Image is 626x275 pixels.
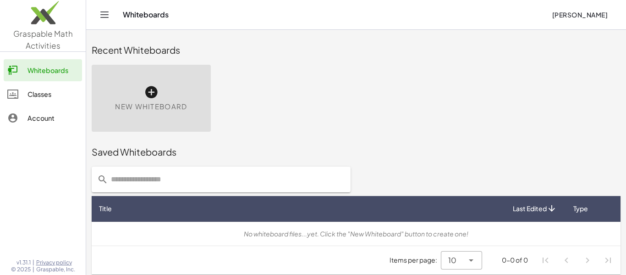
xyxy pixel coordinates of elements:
[97,174,108,185] i: prepended action
[27,65,78,76] div: Whiteboards
[4,107,82,129] a: Account
[573,204,588,213] span: Type
[36,266,75,273] span: Graspable, Inc.
[513,204,547,213] span: Last Edited
[11,266,31,273] span: © 2025
[115,101,187,112] span: New Whiteboard
[448,255,456,266] span: 10
[33,266,34,273] span: |
[99,229,613,239] div: No whiteboard files...yet. Click the "New Whiteboard" button to create one!
[33,259,34,266] span: |
[4,83,82,105] a: Classes
[502,255,528,265] div: 0-0 of 0
[27,89,78,100] div: Classes
[92,146,621,158] div: Saved Whiteboards
[4,59,82,81] a: Whiteboards
[16,259,31,266] span: v1.31.1
[13,28,73,51] span: Graspable Math Activities
[390,255,441,265] span: Items per page:
[552,11,608,19] span: [PERSON_NAME]
[535,250,619,271] nav: Pagination Navigation
[92,44,621,56] div: Recent Whiteboards
[99,204,112,213] span: Title
[36,259,75,266] a: Privacy policy
[544,6,615,23] button: [PERSON_NAME]
[97,7,112,22] button: Toggle navigation
[27,112,78,123] div: Account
